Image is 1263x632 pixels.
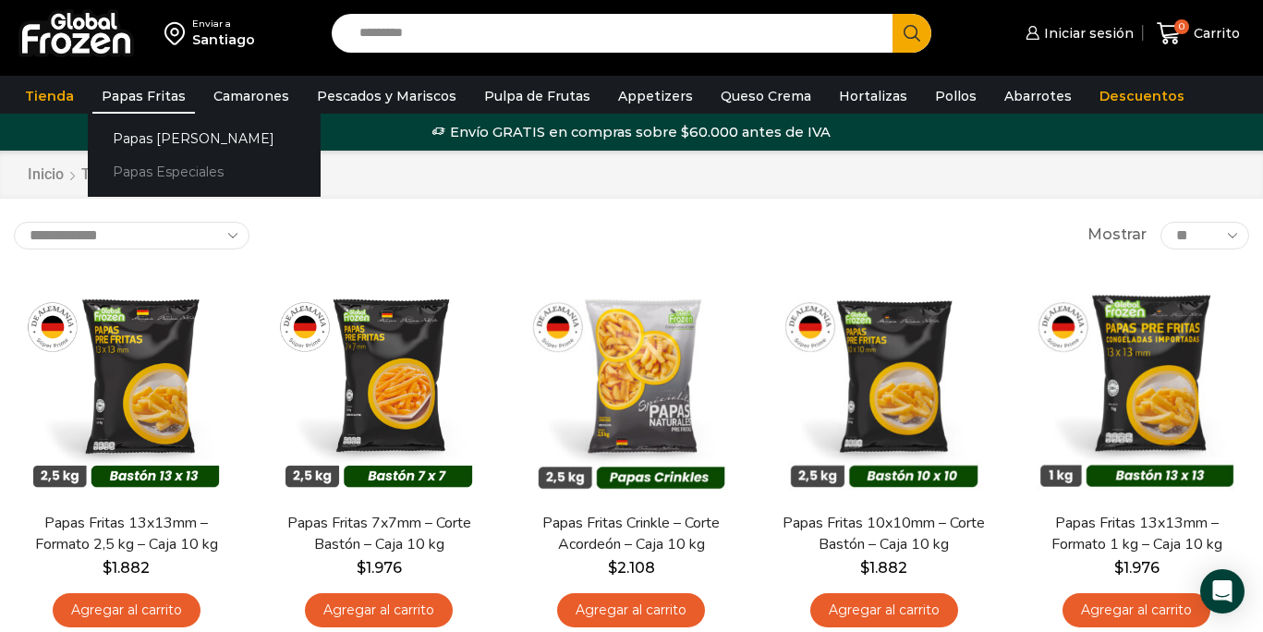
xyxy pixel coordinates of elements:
[103,559,112,577] span: $
[893,14,931,53] button: Search button
[88,121,321,155] a: Papas [PERSON_NAME]
[711,79,820,114] a: Queso Crema
[830,79,917,114] a: Hortalizas
[1039,24,1134,43] span: Iniciar sesión
[92,79,195,114] a: Papas Fritas
[1063,593,1210,627] a: Agregar al carrito: “Papas Fritas 13x13mm - Formato 1 kg - Caja 10 kg”
[357,559,402,577] bdi: 1.976
[25,513,227,555] a: Papas Fritas 13x13mm – Formato 2,5 kg – Caja 10 kg
[995,79,1081,114] a: Abarrotes
[305,593,453,627] a: Agregar al carrito: “Papas Fritas 7x7mm - Corte Bastón - Caja 10 kg”
[1200,569,1245,614] div: Open Intercom Messenger
[357,559,366,577] span: $
[80,164,128,186] a: Tienda
[783,513,985,555] a: Papas Fritas 10x10mm – Corte Bastón – Caja 10 kg
[608,559,655,577] bdi: 2.108
[164,18,192,49] img: address-field-icon.svg
[192,30,255,49] div: Santiago
[27,164,65,186] a: Inicio
[1036,513,1238,555] a: Papas Fritas 13x13mm – Formato 1 kg – Caja 10 kg
[278,513,480,555] a: Papas Fritas 7x7mm – Corte Bastón – Caja 10 kg
[103,559,150,577] bdi: 1.882
[810,593,958,627] a: Agregar al carrito: “Papas Fritas 10x10mm - Corte Bastón - Caja 10 kg”
[926,79,986,114] a: Pollos
[1152,12,1245,55] a: 0 Carrito
[475,79,600,114] a: Pulpa de Frutas
[16,79,83,114] a: Tienda
[88,155,321,189] a: Papas Especiales
[557,593,705,627] a: Agregar al carrito: “Papas Fritas Crinkle - Corte Acordeón - Caja 10 kg”
[1114,559,1123,577] span: $
[1114,559,1160,577] bdi: 1.976
[609,79,702,114] a: Appetizers
[860,559,907,577] bdi: 1.882
[860,559,869,577] span: $
[308,79,466,114] a: Pescados y Mariscos
[1087,225,1147,246] span: Mostrar
[1174,19,1189,34] span: 0
[53,593,200,627] a: Agregar al carrito: “Papas Fritas 13x13mm - Formato 2,5 kg - Caja 10 kg”
[192,18,255,30] div: Enviar a
[1090,79,1194,114] a: Descuentos
[27,164,186,186] nav: Breadcrumb
[14,222,249,249] select: Pedido de la tienda
[204,79,298,114] a: Camarones
[1021,15,1134,52] a: Iniciar sesión
[530,513,733,555] a: Papas Fritas Crinkle – Corte Acordeón – Caja 10 kg
[608,559,617,577] span: $
[1189,24,1240,43] span: Carrito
